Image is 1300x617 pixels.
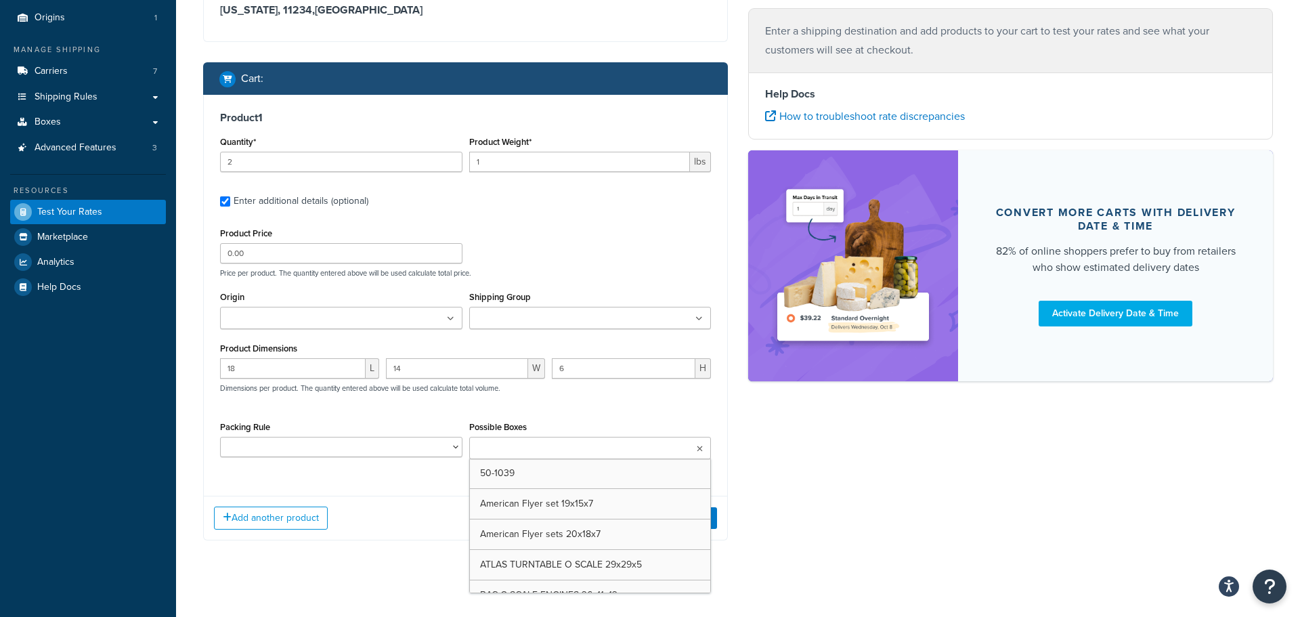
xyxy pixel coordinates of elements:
a: ATLAS TURNTABLE O SCALE 29x29x5 [470,550,711,580]
span: Origins [35,12,65,24]
div: Manage Shipping [10,44,166,56]
h4: Help Docs [765,86,1256,102]
label: Product Weight* [469,137,532,147]
p: Enter a shipping destination and add products to your cart to test your rates and see what your c... [765,22,1256,60]
input: 0.00 [469,152,691,172]
label: Quantity* [220,137,256,147]
label: Product Dimensions [220,343,297,354]
span: Analytics [37,257,74,268]
a: Test Your Rates [10,200,166,224]
label: Product Price [220,228,272,238]
label: Possible Boxes [469,422,527,432]
span: Advanced Features [35,142,116,154]
button: Open Resource Center [1253,570,1286,603]
span: W [528,358,545,379]
li: Advanced Features [10,135,166,161]
button: Add another product [214,507,328,530]
a: Marketplace [10,225,166,249]
a: BAC G SCALE ENGINES 36x11x13 [470,580,711,610]
li: Carriers [10,59,166,84]
span: L [366,358,379,379]
img: feature-image-ddt-36eae7f7280da8017bfb280eaccd9c446f90b1fe08728e4019434db127062ab4.png [768,171,938,361]
a: Shipping Rules [10,85,166,110]
div: Enter additional details (optional) [234,192,368,211]
a: Help Docs [10,275,166,299]
span: Test Your Rates [37,207,102,218]
a: Boxes [10,110,166,135]
input: Enter additional details (optional) [220,196,230,207]
span: H [695,358,711,379]
span: 3 [152,142,157,154]
span: Marketplace [37,232,88,243]
a: Activate Delivery Date & Time [1039,301,1192,326]
span: Boxes [35,116,61,128]
span: lbs [690,152,711,172]
h3: [US_STATE], 11234 , [GEOGRAPHIC_DATA] [220,3,711,17]
label: Packing Rule [220,422,270,432]
span: 7 [153,66,157,77]
span: American Flyer set 19x15x7 [480,496,593,511]
p: Price per product. The quantity entered above will be used calculate total price. [217,268,714,278]
a: American Flyer set 19x15x7 [470,489,711,519]
label: Origin [220,292,244,302]
a: Origins1 [10,5,166,30]
input: 0.0 [220,152,462,172]
span: Shipping Rules [35,91,97,103]
div: 82% of online shoppers prefer to buy from retailers who show estimated delivery dates [991,243,1240,276]
div: Convert more carts with delivery date & time [991,206,1240,233]
a: How to troubleshoot rate discrepancies [765,108,965,124]
a: Analytics [10,250,166,274]
div: Resources [10,185,166,196]
span: BAC G SCALE ENGINES 36x11x13 [480,588,617,602]
li: Origins [10,5,166,30]
h3: Product 1 [220,111,711,125]
p: Dimensions per product. The quantity entered above will be used calculate total volume. [217,383,500,393]
a: 50-1039 [470,459,711,488]
span: Carriers [35,66,68,77]
label: Shipping Group [469,292,531,302]
span: Help Docs [37,282,81,293]
a: American Flyer sets 20x18x7 [470,519,711,549]
h2: Cart : [241,72,263,85]
span: 1 [154,12,157,24]
a: Carriers7 [10,59,166,84]
a: Advanced Features3 [10,135,166,161]
span: American Flyer sets 20x18x7 [480,527,601,541]
span: ATLAS TURNTABLE O SCALE 29x29x5 [480,557,642,572]
span: 50-1039 [480,466,515,480]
